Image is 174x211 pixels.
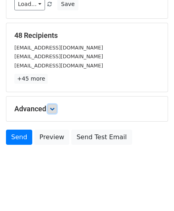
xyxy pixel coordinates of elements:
[134,173,174,211] iframe: Chat Widget
[14,53,103,59] small: [EMAIL_ADDRESS][DOMAIN_NAME]
[34,130,69,145] a: Preview
[14,63,103,69] small: [EMAIL_ADDRESS][DOMAIN_NAME]
[14,45,103,51] small: [EMAIL_ADDRESS][DOMAIN_NAME]
[71,130,132,145] a: Send Test Email
[14,74,48,84] a: +45 more
[14,105,160,113] h5: Advanced
[6,130,32,145] a: Send
[14,31,160,40] h5: 48 Recipients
